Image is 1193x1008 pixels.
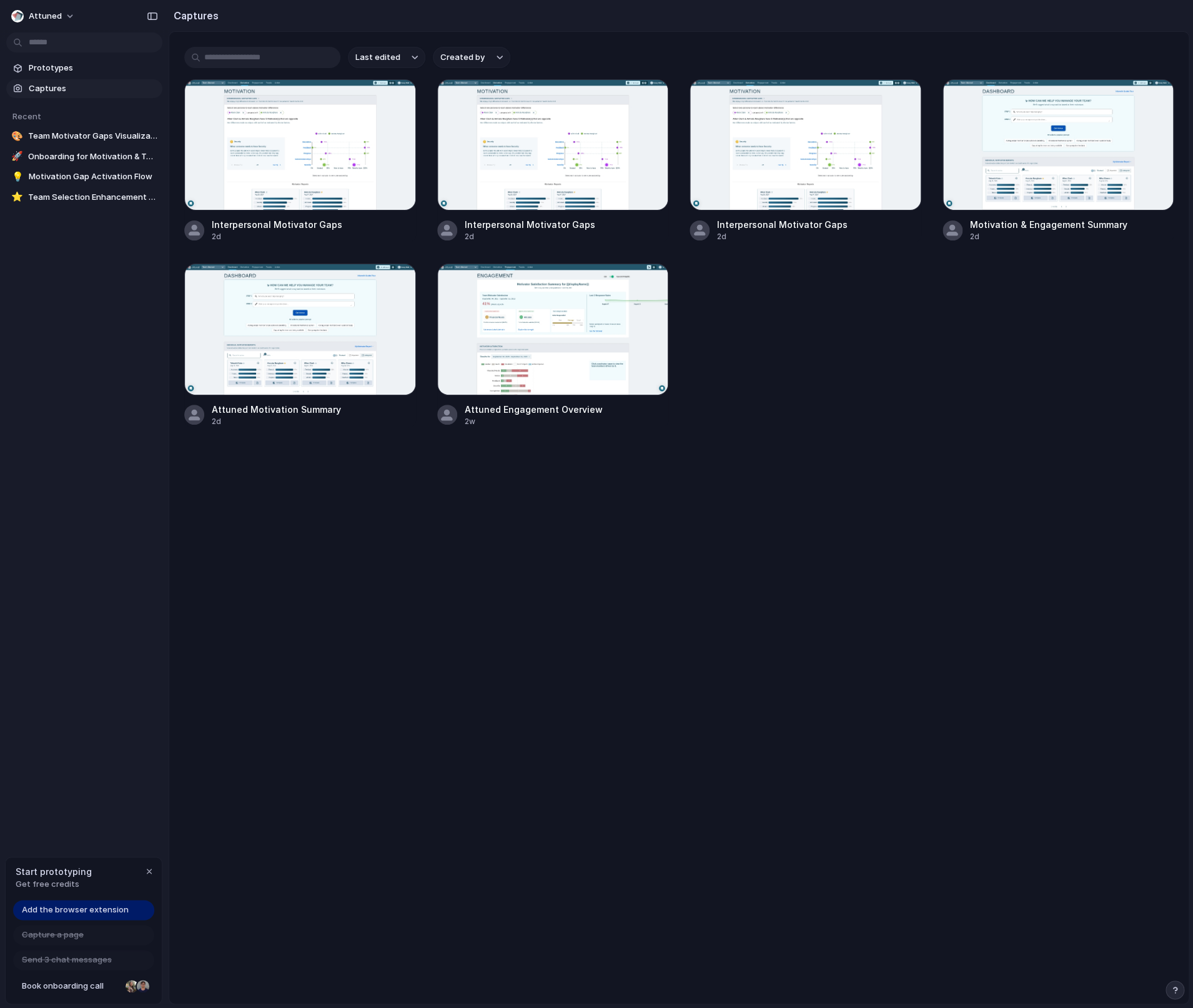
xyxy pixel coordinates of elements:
[6,79,162,98] a: Captures
[970,218,1174,231] span: Motivation & Engagement Summary
[22,980,121,992] span: Book onboarding call
[29,82,157,95] span: Captures
[717,231,921,242] div: 2d
[212,231,416,242] div: 2d
[6,188,162,207] a: ⭐Team Selection Enhancement for AI Talk Coach
[28,191,157,204] span: Team Selection Enhancement for AI Talk Coach
[136,979,151,994] div: Christian Iacullo
[12,111,41,121] span: Recent
[124,979,139,994] div: Nicole Kubica
[28,130,157,142] span: Team Motivator Gaps Visualization
[22,929,84,941] span: Capture a page
[970,231,1174,242] div: 2d
[22,954,112,966] span: Send 3 chat messages
[6,127,162,146] a: 🎨Team Motivator Gaps Visualization
[6,59,162,77] a: Prototypes
[212,218,416,231] span: Interpersonal Motivator Gaps
[212,416,416,427] div: 2d
[465,231,669,242] div: 2d
[11,170,24,183] div: 💡
[355,51,400,64] span: Last edited
[29,170,157,183] span: Motivation Gap Activation Flow
[348,47,425,68] button: Last edited
[16,878,92,891] span: Get free credits
[433,47,510,68] button: Created by
[13,976,154,996] a: Book onboarding call
[6,167,162,186] a: 💡Motivation Gap Activation Flow
[28,151,157,163] span: Onboarding for Motivation & TalkCoach Activation
[440,51,485,64] span: Created by
[29,62,157,74] span: Prototypes
[465,403,669,416] span: Attuned Engagement Overview
[717,218,921,231] span: Interpersonal Motivator Gaps
[22,904,129,916] span: Add the browser extension
[29,10,62,22] span: Attuned
[6,6,81,26] button: Attuned
[6,147,162,166] a: 🚀Onboarding for Motivation & TalkCoach Activation
[465,416,669,427] div: 2w
[11,151,23,163] div: 🚀
[16,865,92,878] span: Start prototyping
[212,403,416,416] span: Attuned Motivation Summary
[11,130,23,142] div: 🎨
[169,8,219,23] h2: Captures
[465,218,669,231] span: Interpersonal Motivator Gaps
[11,191,23,204] div: ⭐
